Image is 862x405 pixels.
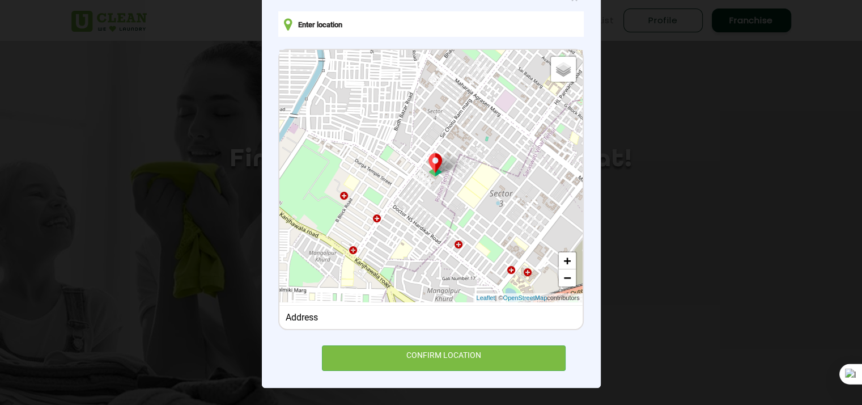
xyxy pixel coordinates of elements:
a: Zoom in [559,252,576,269]
a: Leaflet [476,293,495,303]
div: | © contributors [473,293,582,303]
a: Zoom out [559,269,576,286]
a: OpenStreetMap [503,293,547,303]
div: Address [286,312,576,323]
a: Layers [551,57,576,82]
div: CONFIRM LOCATION [322,345,566,371]
input: Enter location [278,11,583,37]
